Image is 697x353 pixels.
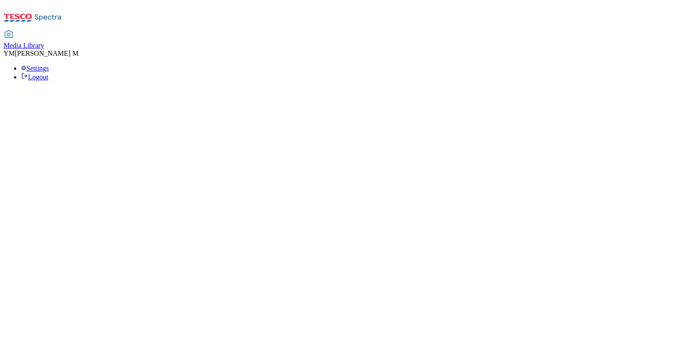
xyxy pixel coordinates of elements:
span: [PERSON_NAME] M [15,50,78,57]
a: Logout [21,73,48,81]
a: Settings [21,64,49,72]
span: YM [4,50,15,57]
span: Media Library [4,42,44,49]
a: Media Library [4,31,44,50]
